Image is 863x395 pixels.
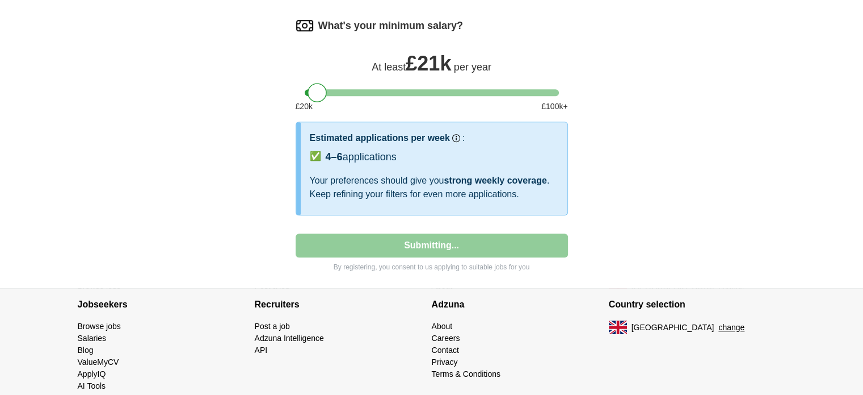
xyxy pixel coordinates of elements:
span: ✅ [310,149,321,163]
a: Careers [432,334,460,343]
h3: Estimated applications per week [310,131,450,145]
span: £ 21k [406,52,451,75]
a: API [255,346,268,355]
a: Terms & Conditions [432,369,500,379]
img: salary.png [296,16,314,35]
button: change [718,322,744,334]
a: Post a job [255,322,290,331]
a: Privacy [432,357,458,367]
h3: : [462,131,465,145]
span: 4–6 [326,151,343,163]
p: By registering, you consent to us applying to suitable jobs for you [296,262,568,272]
span: At least [372,61,406,73]
a: AI Tools [78,381,106,390]
a: Browse jobs [78,322,121,331]
h4: Country selection [609,289,786,321]
a: Blog [78,346,94,355]
a: Contact [432,346,459,355]
a: About [432,322,453,331]
label: What's your minimum salary? [318,18,463,34]
span: per year [454,61,491,73]
a: Salaries [78,334,107,343]
span: £ 20 k [296,101,313,113]
a: ApplyIQ [78,369,106,379]
img: UK flag [609,321,627,334]
div: Your preferences should give you . Keep refining your filters for even more applications. [310,174,558,201]
div: applications [326,149,397,165]
a: Adzuna Intelligence [255,334,324,343]
span: [GEOGRAPHIC_DATA] [632,322,714,334]
span: strong weekly coverage [444,176,546,185]
button: Submitting... [296,234,568,257]
a: ValueMyCV [78,357,119,367]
